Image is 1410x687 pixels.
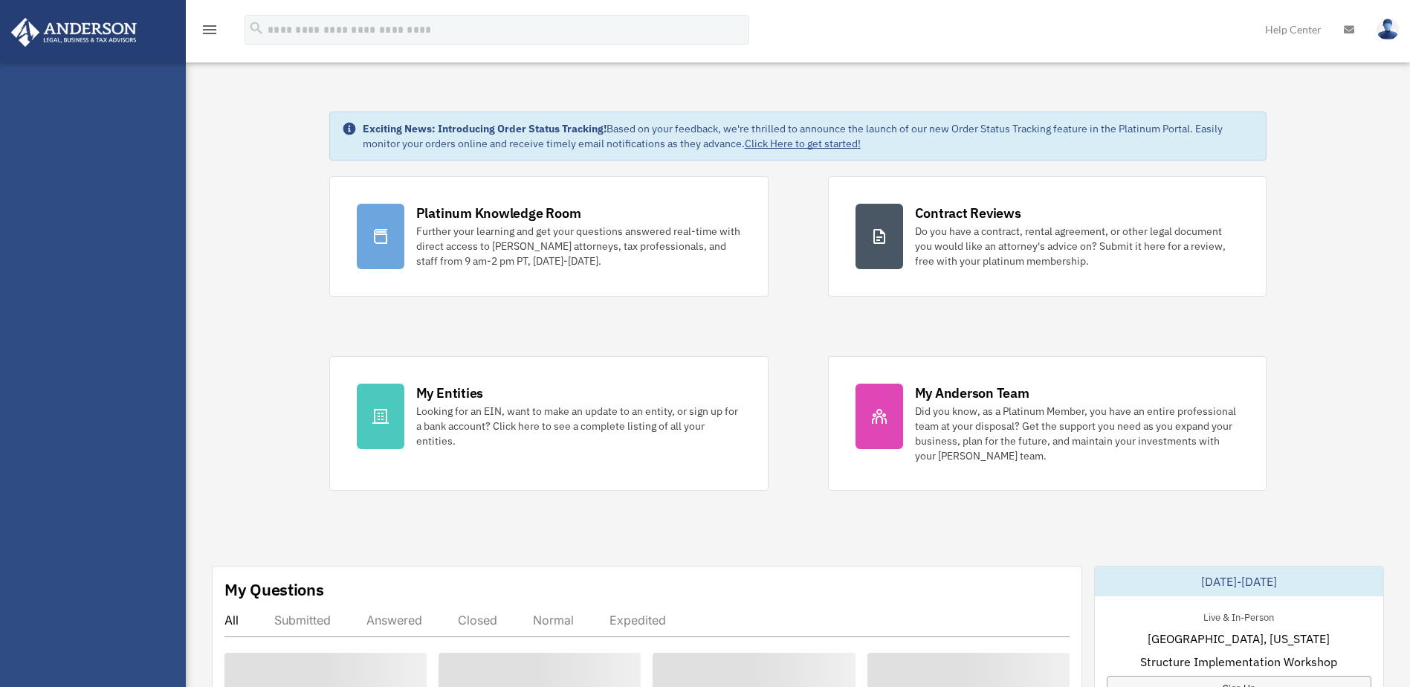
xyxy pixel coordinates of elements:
[329,356,769,491] a: My Entities Looking for an EIN, want to make an update to an entity, or sign up for a bank accoun...
[7,18,141,47] img: Anderson Advisors Platinum Portal
[1140,653,1337,671] span: Structure Implementation Workshop
[274,613,331,628] div: Submitted
[363,121,1255,151] div: Based on your feedback, we're thrilled to announce the launch of our new Order Status Tracking fe...
[1095,567,1383,596] div: [DATE]-[DATE]
[1148,630,1330,648] span: [GEOGRAPHIC_DATA], [US_STATE]
[1191,608,1286,624] div: Live & In-Person
[201,21,219,39] i: menu
[915,204,1021,222] div: Contract Reviews
[416,384,483,402] div: My Entities
[1377,19,1399,40] img: User Pic
[828,356,1267,491] a: My Anderson Team Did you know, as a Platinum Member, you have an entire professional team at your...
[224,578,324,601] div: My Questions
[416,224,741,268] div: Further your learning and get your questions answered real-time with direct access to [PERSON_NAM...
[416,404,741,448] div: Looking for an EIN, want to make an update to an entity, or sign up for a bank account? Click her...
[363,122,607,135] strong: Exciting News: Introducing Order Status Tracking!
[329,176,769,297] a: Platinum Knowledge Room Further your learning and get your questions answered real-time with dire...
[201,26,219,39] a: menu
[533,613,574,628] div: Normal
[224,613,239,628] div: All
[915,384,1029,402] div: My Anderson Team
[745,137,861,150] a: Click Here to get started!
[915,224,1240,268] div: Do you have a contract, rental agreement, or other legal document you would like an attorney's ad...
[248,20,265,36] i: search
[366,613,422,628] div: Answered
[828,176,1267,297] a: Contract Reviews Do you have a contract, rental agreement, or other legal document you would like...
[915,404,1240,463] div: Did you know, as a Platinum Member, you have an entire professional team at your disposal? Get th...
[458,613,497,628] div: Closed
[416,204,581,222] div: Platinum Knowledge Room
[609,613,666,628] div: Expedited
